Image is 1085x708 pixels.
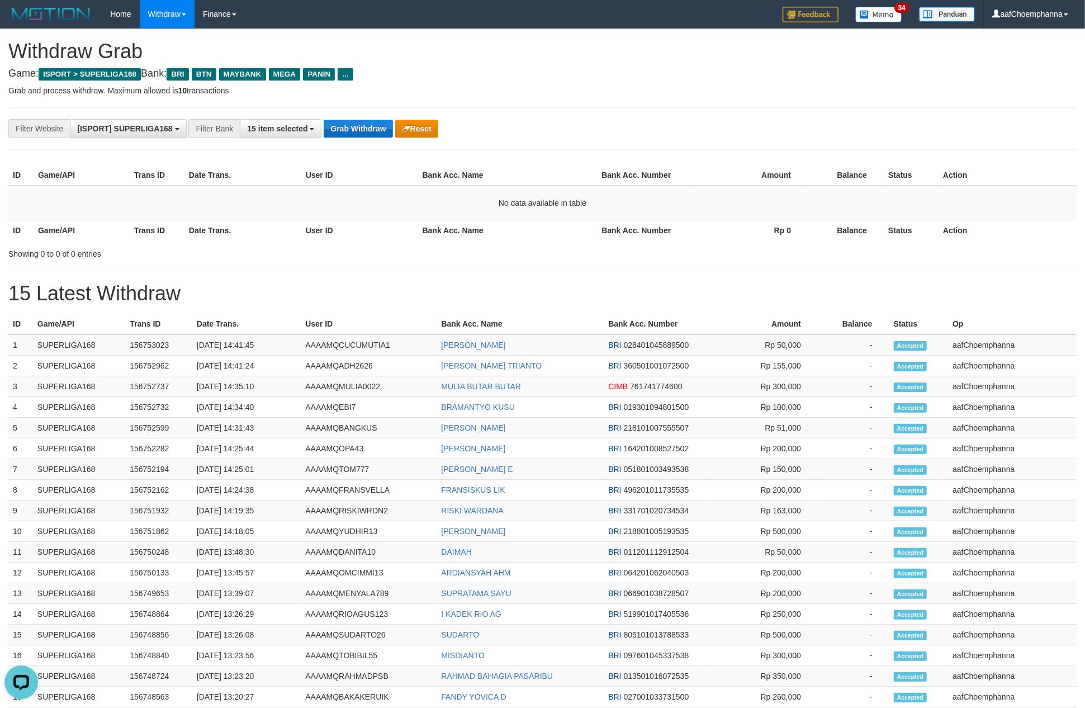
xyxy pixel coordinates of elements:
[608,630,621,639] span: BRI
[894,548,927,558] span: Accepted
[192,480,301,501] td: [DATE] 14:24:38
[624,589,689,598] span: Copy 066901038728507 to clipboard
[948,521,1077,542] td: aafChoemphanna
[608,527,621,536] span: BRI
[395,120,438,138] button: Reset
[192,666,301,687] td: [DATE] 13:23:20
[192,645,301,666] td: [DATE] 13:23:56
[608,361,621,370] span: BRI
[711,687,818,707] td: Rp 260,000
[178,86,187,95] strong: 10
[192,521,301,542] td: [DATE] 14:18:05
[125,418,192,438] td: 156752599
[948,314,1077,334] th: Op
[8,480,33,501] td: 8
[8,244,444,259] div: Showing 0 to 0 of 0 entries
[8,376,33,397] td: 3
[711,356,818,376] td: Rp 155,000
[301,687,437,707] td: AAAAMQBAKAKERUIK
[919,7,975,22] img: panduan.png
[808,220,884,240] th: Balance
[818,397,889,418] td: -
[948,480,1077,501] td: aafChoemphanna
[301,356,437,376] td: AAAAMQADH2626
[301,480,437,501] td: AAAAMQFRANSVELLA
[441,361,542,370] a: [PERSON_NAME] TRIANTO
[240,119,321,138] button: 15 item selected
[8,6,93,22] img: MOTION_logo.png
[125,314,192,334] th: Trans ID
[33,521,125,542] td: SUPERLIGA168
[711,645,818,666] td: Rp 300,000
[818,625,889,645] td: -
[192,376,301,397] td: [DATE] 14:35:10
[608,651,621,660] span: BRI
[8,356,33,376] td: 2
[8,438,33,459] td: 6
[818,459,889,480] td: -
[608,444,621,453] span: BRI
[441,692,506,701] a: FANDY YOVICA D
[301,418,437,438] td: AAAAMQBANGKUS
[597,220,693,240] th: Bank Acc. Number
[608,465,621,474] span: BRI
[948,645,1077,666] td: aafChoemphanna
[948,459,1077,480] td: aafChoemphanna
[441,423,505,432] a: [PERSON_NAME]
[894,631,927,640] span: Accepted
[624,341,689,350] span: Copy 028401045889500 to clipboard
[608,547,621,556] span: BRI
[818,563,889,583] td: -
[33,542,125,563] td: SUPERLIGA168
[608,506,621,515] span: BRI
[624,692,689,701] span: Copy 027001033731500 to clipboard
[301,501,437,521] td: AAAAMQRISKIWRDN2
[711,480,818,501] td: Rp 200,000
[8,186,1077,220] td: No data available in table
[324,120,392,138] button: Grab Withdraw
[441,527,505,536] a: [PERSON_NAME]
[8,625,33,645] td: 15
[608,382,628,391] span: CIMB
[711,625,818,645] td: Rp 500,000
[39,68,141,81] span: ISPORT > SUPERLIGA168
[894,465,927,475] span: Accepted
[711,418,818,438] td: Rp 51,000
[894,383,927,392] span: Accepted
[818,418,889,438] td: -
[33,583,125,604] td: SUPERLIGA168
[608,692,621,701] span: BRI
[693,165,808,186] th: Amount
[167,68,188,81] span: BRI
[192,397,301,418] td: [DATE] 14:34:40
[8,68,1077,79] h4: Game: Bank:
[33,501,125,521] td: SUPERLIGA168
[192,687,301,707] td: [DATE] 13:20:27
[948,356,1077,376] td: aafChoemphanna
[125,521,192,542] td: 156751862
[130,220,184,240] th: Trans ID
[33,480,125,501] td: SUPERLIGA168
[33,418,125,438] td: SUPERLIGA168
[34,165,130,186] th: Game/API
[624,547,689,556] span: Copy 011201112912504 to clipboard
[301,314,437,334] th: User ID
[192,418,301,438] td: [DATE] 14:31:43
[125,438,192,459] td: 156752282
[188,119,240,138] div: Filter Bank
[948,501,1077,521] td: aafChoemphanna
[184,220,301,240] th: Date Trans.
[894,507,927,516] span: Accepted
[441,506,504,515] a: RISKI WARDANA
[219,68,266,81] span: MAYBANK
[624,423,689,432] span: Copy 218101007555507 to clipboard
[624,403,689,412] span: Copy 019301094801500 to clipboard
[855,7,902,22] img: Button%20Memo.svg
[301,459,437,480] td: AAAAMQTOM777
[818,334,889,356] td: -
[608,672,621,681] span: BRI
[8,418,33,438] td: 5
[441,465,513,474] a: [PERSON_NAME] E
[34,220,130,240] th: Game/API
[8,521,33,542] td: 10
